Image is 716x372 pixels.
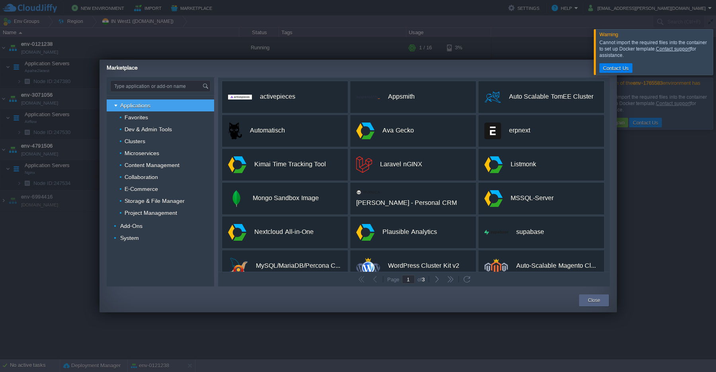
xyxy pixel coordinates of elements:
[228,123,242,139] img: cat.svg
[124,162,181,169] a: Content Management
[422,277,425,282] span: 3
[382,122,414,139] div: Ava Gecko
[228,156,246,173] img: app.svg
[124,185,159,193] a: E-Commerce
[599,31,618,37] span: Warning
[124,126,173,133] a: Dev & Admin Tools
[516,257,596,274] div: Auto-Scalable Magento Cluster v2
[250,122,285,139] div: Automatisch
[356,156,372,173] img: logomark.min.svg
[511,156,536,173] div: Listmonk
[484,156,503,173] img: app.svg
[124,138,146,145] a: Clusters
[388,88,415,105] div: Appsmith
[124,173,159,181] a: Collaboration
[356,224,375,241] img: app.svg
[656,46,690,52] a: Contact support
[683,340,708,364] iframe: chat widget
[260,88,295,105] div: activepieces
[124,209,178,216] a: Project Management
[107,64,138,71] span: Marketplace
[516,224,544,240] div: supabase
[388,257,459,274] div: WordPress Cluster Kit v2
[484,259,508,273] img: magento-enterprise-small-v2.png
[119,234,140,242] a: System
[228,95,252,100] img: ap-logo.png
[356,123,375,139] img: app.svg
[119,222,144,230] a: Add-Ons
[124,114,149,121] a: Favorites
[599,39,711,58] div: Cannot import the required files into the container to set up Docker template. for assistance.
[119,102,152,109] a: Applications
[356,190,380,195] img: logo_vertical.png
[356,258,380,274] img: wp-cluster-kit.svg
[356,195,457,211] div: [PERSON_NAME] - Personal CRM
[228,224,246,241] img: app.svg
[601,64,631,72] button: Contact Us
[382,224,437,240] div: Plausible Analytics
[484,190,503,207] img: app.svg
[509,122,530,139] div: erpnext
[380,156,422,173] div: Laravel nGINX
[124,197,186,205] a: Storage & File Manager
[228,190,245,207] img: mongodb-70x70.png
[124,150,160,157] a: Microservices
[588,296,600,304] button: Close
[253,190,319,206] div: Mongo Sandbox Image
[256,257,340,274] div: MySQL/MariaDB/Percona Cluster
[356,95,380,99] img: 61531b23c347e41e24a8423e_Logo.svg
[254,224,314,240] div: Nextcloud All-in-One
[484,89,501,105] img: tomee-logo.png
[228,258,248,275] img: mysql-mariadb-percona-logo.png
[511,190,554,206] div: MSSQL-Server
[384,277,402,282] div: Page
[484,123,501,139] img: erpnext-logo.png
[509,88,593,105] div: Auto Scalable TomEE Cluster
[484,230,508,235] img: logo-light.png
[415,276,427,282] div: of
[254,156,326,173] div: Kimai Time Tracking Tool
